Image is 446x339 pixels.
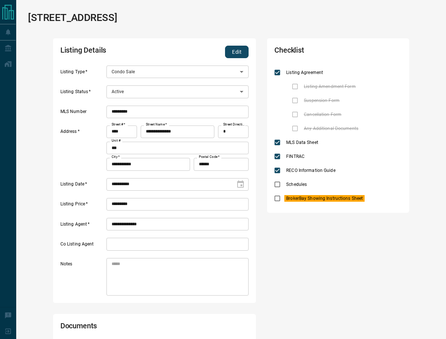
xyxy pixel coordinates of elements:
[302,83,357,90] span: Listing Amendment Form
[60,69,105,78] label: Listing Type
[302,125,360,132] span: Any Additional Documents
[284,139,320,146] span: MLS Data Sheet
[302,97,341,104] span: Suspension Form
[112,122,125,127] label: Street #
[146,122,167,127] label: Street Name
[60,261,105,296] label: Notes
[225,46,249,58] button: Edit
[106,85,249,98] div: Active
[60,89,105,98] label: Listing Status
[284,167,337,174] span: RECO Information Guide
[284,69,325,76] span: Listing Agreement
[60,321,173,334] h2: Documents
[60,241,105,251] label: Co Listing Agent
[284,153,306,160] span: FINTRAC
[223,122,245,127] label: Street Direction
[112,138,121,143] label: Unit #
[60,221,105,231] label: Listing Agent
[60,109,105,118] label: MLS Number
[28,12,117,24] h1: [STREET_ADDRESS]
[60,128,105,170] label: Address
[106,66,249,78] div: Condo Sale
[302,111,343,118] span: Cancellation Form
[274,46,351,58] h2: Checklist
[284,181,309,188] span: Schedules
[60,46,173,58] h2: Listing Details
[60,181,105,191] label: Listing Date
[284,195,365,202] span: BrokerBay Showing Instructions Sheet
[199,155,220,159] label: Postal Code
[112,155,120,159] label: City
[60,201,105,211] label: Listing Price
